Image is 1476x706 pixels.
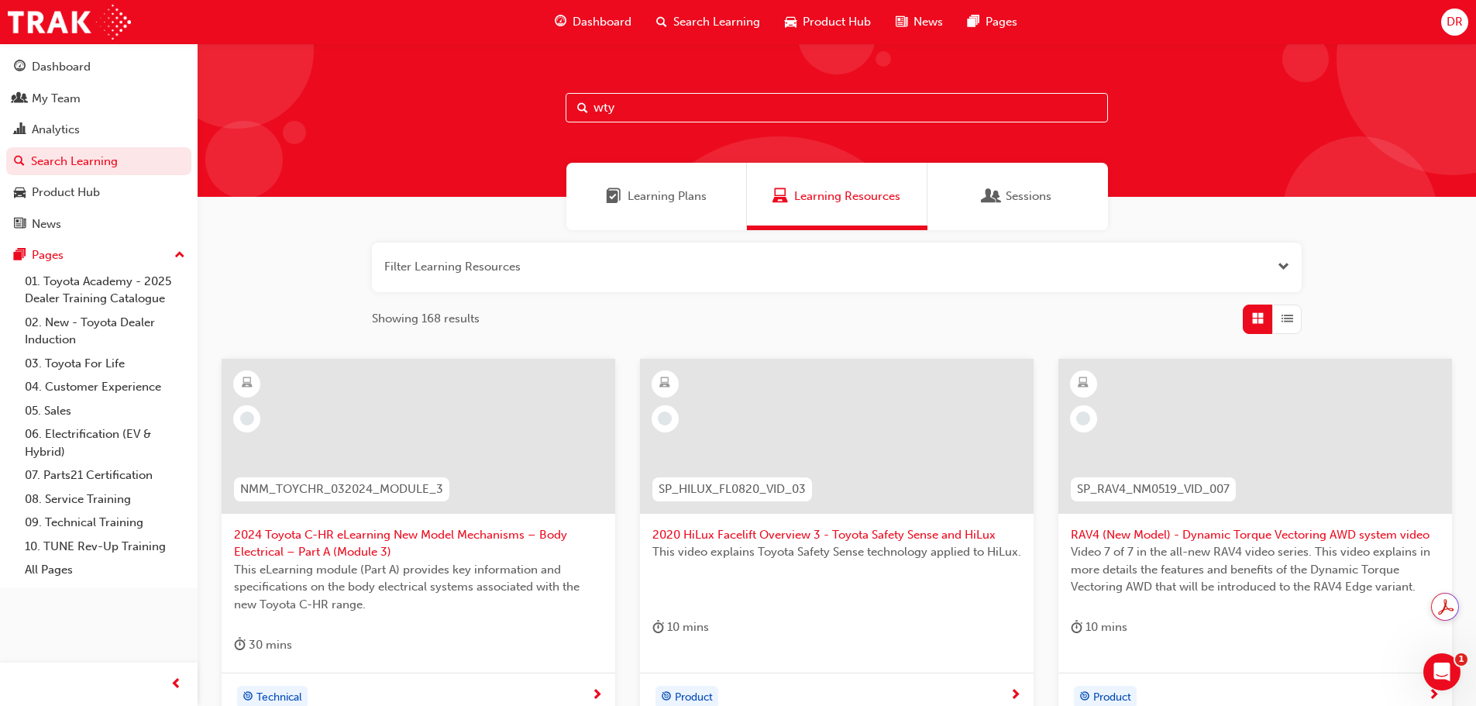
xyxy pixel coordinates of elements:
a: 05. Sales [19,399,191,423]
span: duration-icon [234,635,246,655]
span: Video 7 of 7 in the all-new RAV4 video series. This video explains in more details the features a... [1071,543,1440,596]
span: chart-icon [14,123,26,137]
button: Open the filter [1278,258,1289,276]
span: pages-icon [14,249,26,263]
span: Learning Plans [628,188,707,205]
span: Learning Resources [794,188,900,205]
span: This eLearning module (Part A) provides key information and specifications on the body electrical... [234,561,603,614]
a: 06. Electrification (EV & Hybrid) [19,422,191,463]
span: News [913,13,943,31]
a: News [6,210,191,239]
button: DR [1441,9,1468,36]
a: SessionsSessions [927,163,1108,230]
a: Analytics [6,115,191,144]
a: 02. New - Toyota Dealer Induction [19,311,191,352]
span: next-icon [1428,689,1440,703]
span: This video explains Toyota Safety Sense technology applied to HiLux. [652,543,1021,561]
span: Search [577,99,588,117]
a: Product Hub [6,178,191,207]
span: guage-icon [14,60,26,74]
a: Learning ResourcesLearning Resources [747,163,927,230]
span: Dashboard [573,13,631,31]
a: 01. Toyota Academy - 2025 Dealer Training Catalogue [19,270,191,311]
span: learningRecordVerb_NONE-icon [658,412,672,425]
div: 30 mins [234,635,292,655]
button: DashboardMy TeamAnalyticsSearch LearningProduct HubNews [6,50,191,241]
span: up-icon [174,246,185,266]
a: pages-iconPages [955,6,1030,38]
a: 09. Technical Training [19,511,191,535]
span: car-icon [785,12,796,32]
span: search-icon [656,12,667,32]
div: 10 mins [652,618,709,637]
span: Search Learning [673,13,760,31]
span: learningRecordVerb_NONE-icon [240,412,254,425]
a: 07. Parts21 Certification [19,463,191,487]
span: next-icon [1010,689,1021,703]
span: Grid [1252,310,1264,328]
div: News [32,215,61,233]
span: Learning Plans [606,188,621,205]
div: Analytics [32,121,80,139]
span: car-icon [14,186,26,200]
span: Pages [986,13,1017,31]
span: DR [1447,13,1463,31]
a: 04. Customer Experience [19,375,191,399]
a: Learning PlansLearning Plans [566,163,747,230]
div: Pages [32,246,64,264]
a: All Pages [19,558,191,582]
a: guage-iconDashboard [542,6,644,38]
span: 2020 HiLux Facelift Overview 3 - Toyota Safety Sense and HiLux [652,526,1021,544]
span: RAV4 (New Model) - Dynamic Torque Vectoring AWD system video [1071,526,1440,544]
span: search-icon [14,155,25,169]
div: Dashboard [32,58,91,76]
span: SP_HILUX_FL0820_VID_03 [659,480,806,498]
span: Sessions [984,188,999,205]
span: learningResourceType_ELEARNING-icon [242,374,253,394]
div: 10 mins [1071,618,1127,637]
div: Product Hub [32,184,100,201]
a: Search Learning [6,147,191,176]
button: Pages [6,241,191,270]
a: Dashboard [6,53,191,81]
span: NMM_TOYCHR_032024_MODULE_3 [240,480,443,498]
span: prev-icon [170,675,182,694]
a: My Team [6,84,191,113]
span: next-icon [591,689,603,703]
span: duration-icon [1071,618,1082,637]
span: learningResourceType_ELEARNING-icon [1078,374,1089,394]
span: Learning Resources [772,188,788,205]
span: people-icon [14,92,26,106]
a: car-iconProduct Hub [772,6,883,38]
span: Sessions [1006,188,1051,205]
a: search-iconSearch Learning [644,6,772,38]
span: 2024 Toyota C-HR eLearning New Model Mechanisms – Body Electrical – Part A (Module 3) [234,526,603,561]
span: pages-icon [968,12,979,32]
span: news-icon [896,12,907,32]
span: Product Hub [803,13,871,31]
span: learningRecordVerb_NONE-icon [1076,412,1090,425]
span: duration-icon [652,618,664,637]
span: 1 [1455,653,1467,666]
span: guage-icon [555,12,566,32]
div: My Team [32,90,81,108]
img: Trak [8,5,131,40]
span: learningResourceType_ELEARNING-icon [659,374,670,394]
a: 08. Service Training [19,487,191,511]
a: news-iconNews [883,6,955,38]
span: Showing 168 results [372,310,480,328]
a: 03. Toyota For Life [19,352,191,376]
iframe: Intercom live chat [1423,653,1461,691]
span: List [1282,310,1293,328]
span: news-icon [14,218,26,232]
span: SP_RAV4_NM0519_VID_007 [1077,480,1230,498]
input: Search... [566,93,1108,122]
a: 10. TUNE Rev-Up Training [19,535,191,559]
